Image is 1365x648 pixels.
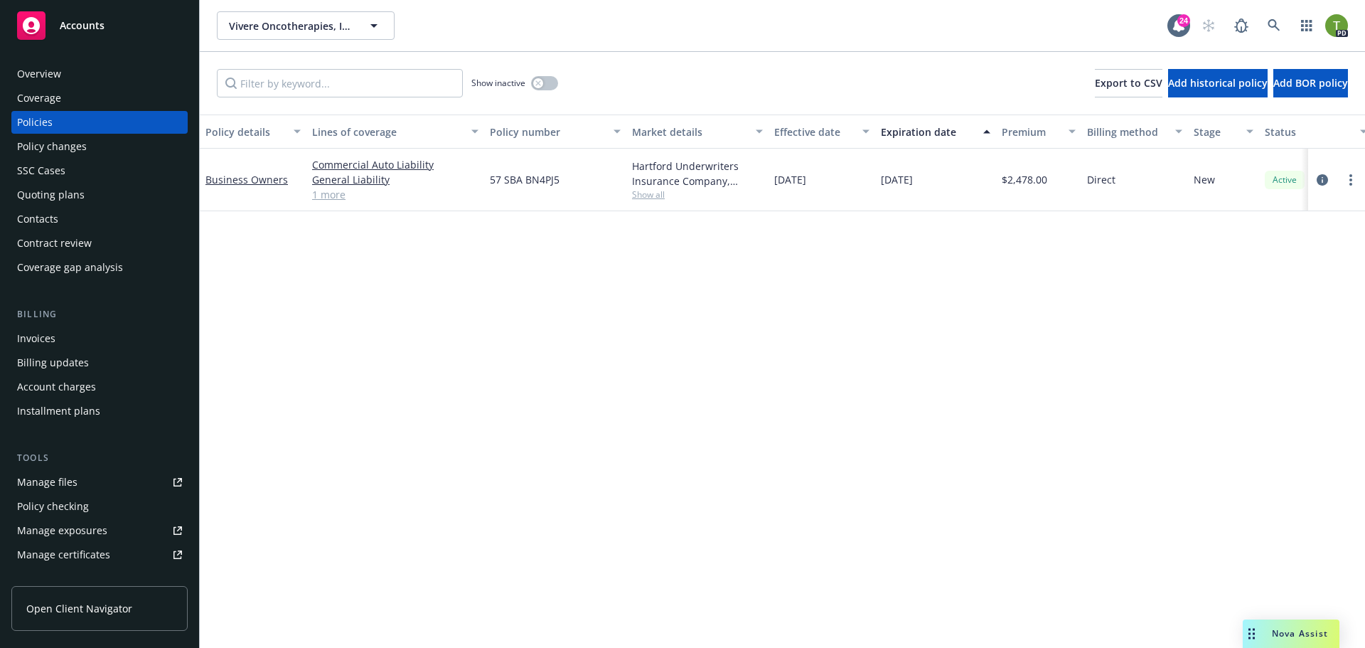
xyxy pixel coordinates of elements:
[11,519,188,542] a: Manage exposures
[484,115,626,149] button: Policy number
[1265,124,1351,139] div: Status
[1227,11,1256,40] a: Report a Bug
[11,471,188,494] a: Manage files
[17,111,53,134] div: Policies
[11,568,188,590] a: Manage BORs
[1002,124,1060,139] div: Premium
[17,159,65,182] div: SSC Cases
[1273,76,1348,90] span: Add BOR policy
[1342,171,1359,188] a: more
[11,159,188,182] a: SSC Cases
[471,77,525,89] span: Show inactive
[205,173,288,186] a: Business Owners
[1095,69,1162,97] button: Export to CSV
[17,543,110,566] div: Manage certificates
[17,400,100,423] div: Installment plans
[1325,14,1348,37] img: photo
[217,11,395,40] button: Vivere Oncotherapies, Inc.
[11,495,188,518] a: Policy checking
[1243,620,1339,648] button: Nova Assist
[996,115,1081,149] button: Premium
[17,184,85,206] div: Quoting plans
[312,124,463,139] div: Lines of coverage
[11,400,188,423] a: Installment plans
[1194,124,1238,139] div: Stage
[17,327,55,350] div: Invoices
[1314,171,1331,188] a: circleInformation
[1272,627,1328,639] span: Nova Assist
[1194,11,1223,40] a: Start snowing
[1002,172,1047,187] span: $2,478.00
[17,568,84,590] div: Manage BORs
[1168,69,1268,97] button: Add historical policy
[312,187,478,202] a: 1 more
[26,601,132,616] span: Open Client Navigator
[632,188,763,201] span: Show all
[306,115,484,149] button: Lines of coverage
[11,63,188,85] a: Overview
[632,124,747,139] div: Market details
[632,159,763,188] div: Hartford Underwriters Insurance Company, Hartford Insurance Group
[881,172,913,187] span: [DATE]
[229,18,352,33] span: Vivere Oncotherapies, Inc.
[1188,115,1259,149] button: Stage
[11,351,188,374] a: Billing updates
[11,135,188,158] a: Policy changes
[11,184,188,206] a: Quoting plans
[11,87,188,110] a: Coverage
[11,111,188,134] a: Policies
[17,208,58,230] div: Contacts
[774,124,854,139] div: Effective date
[1260,11,1288,40] a: Search
[205,124,285,139] div: Policy details
[17,519,107,542] div: Manage exposures
[11,307,188,322] div: Billing
[17,63,61,85] div: Overview
[490,124,605,139] div: Policy number
[1087,172,1115,187] span: Direct
[17,471,77,494] div: Manage files
[1270,174,1299,186] span: Active
[17,87,61,110] div: Coverage
[875,115,996,149] button: Expiration date
[17,376,96,398] div: Account charges
[769,115,875,149] button: Effective date
[17,232,92,255] div: Contract review
[11,451,188,465] div: Tools
[17,135,87,158] div: Policy changes
[1087,124,1167,139] div: Billing method
[217,69,463,97] input: Filter by keyword...
[1177,14,1190,27] div: 24
[11,208,188,230] a: Contacts
[1292,11,1321,40] a: Switch app
[490,172,560,187] span: 57 SBA BN4PJ5
[60,20,105,31] span: Accounts
[881,124,975,139] div: Expiration date
[1168,76,1268,90] span: Add historical policy
[1194,172,1215,187] span: New
[312,157,478,172] a: Commercial Auto Liability
[200,115,306,149] button: Policy details
[11,256,188,279] a: Coverage gap analysis
[774,172,806,187] span: [DATE]
[626,115,769,149] button: Market details
[11,543,188,566] a: Manage certificates
[1243,620,1260,648] div: Drag to move
[11,376,188,398] a: Account charges
[1081,115,1188,149] button: Billing method
[17,256,123,279] div: Coverage gap analysis
[11,6,188,46] a: Accounts
[17,495,89,518] div: Policy checking
[1095,76,1162,90] span: Export to CSV
[1273,69,1348,97] button: Add BOR policy
[11,232,188,255] a: Contract review
[312,172,478,187] a: General Liability
[11,327,188,350] a: Invoices
[17,351,89,374] div: Billing updates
